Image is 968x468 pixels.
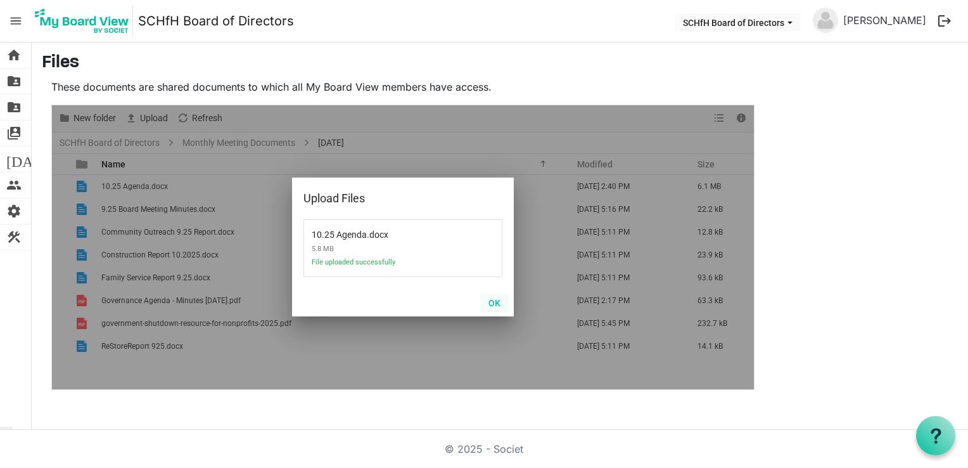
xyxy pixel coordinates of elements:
span: construction [6,224,22,250]
span: File uploaded successfully [312,258,445,274]
span: .docx [312,222,445,240]
button: logout [931,8,958,34]
h3: Files [42,53,958,74]
div: Upload Files [303,189,462,208]
span: settings [6,198,22,224]
span: people [6,172,22,198]
a: SCHfH Board of Directors [138,8,294,34]
span: switch_account [6,120,22,146]
p: These documents are shared documents to which all My Board View members have access. [51,79,755,94]
span: folder_shared [6,94,22,120]
a: [PERSON_NAME] [838,8,931,33]
span: menu [4,9,28,33]
span: 10.25 Agenda.docx [312,222,367,240]
button: SCHfH Board of Directors dropdownbutton [675,13,801,31]
span: folder_shared [6,68,22,94]
img: no-profile-picture.svg [813,8,838,33]
a: My Board View Logo [31,5,138,37]
span: [DATE] [6,146,55,172]
span: home [6,42,22,68]
span: 5.8 MB [312,240,445,258]
button: OK [480,294,509,311]
a: © 2025 - Societ [445,443,523,455]
img: My Board View Logo [31,5,133,37]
